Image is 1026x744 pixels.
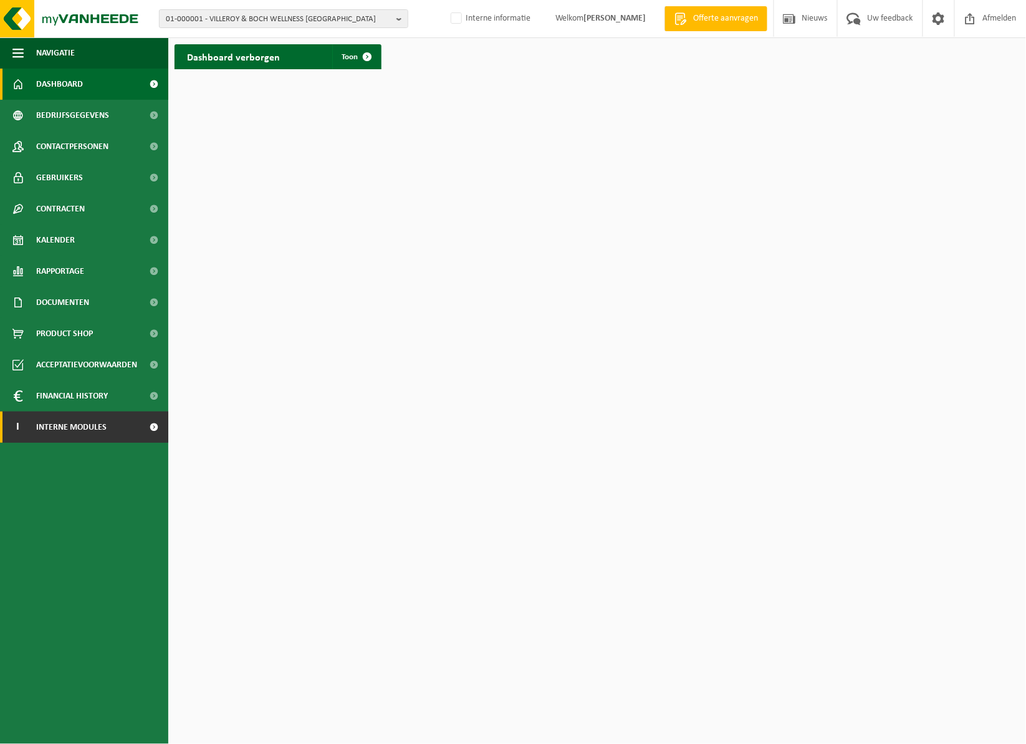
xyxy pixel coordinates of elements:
[36,318,93,349] span: Product Shop
[159,9,408,28] button: 01-000001 - VILLEROY & BOCH WELLNESS [GEOGRAPHIC_DATA]
[175,44,292,69] h2: Dashboard verborgen
[664,6,767,31] a: Offerte aanvragen
[166,10,391,29] span: 01-000001 - VILLEROY & BOCH WELLNESS [GEOGRAPHIC_DATA]
[583,14,646,23] strong: [PERSON_NAME]
[36,37,75,69] span: Navigatie
[332,44,380,69] a: Toon
[36,193,85,225] span: Contracten
[36,225,75,256] span: Kalender
[36,100,109,131] span: Bedrijfsgegevens
[690,12,761,25] span: Offerte aanvragen
[448,9,530,28] label: Interne informatie
[36,380,108,412] span: Financial History
[36,69,83,100] span: Dashboard
[342,53,358,61] span: Toon
[36,287,89,318] span: Documenten
[36,162,83,193] span: Gebruikers
[36,349,137,380] span: Acceptatievoorwaarden
[36,256,84,287] span: Rapportage
[12,412,24,443] span: I
[36,412,107,443] span: Interne modules
[36,131,108,162] span: Contactpersonen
